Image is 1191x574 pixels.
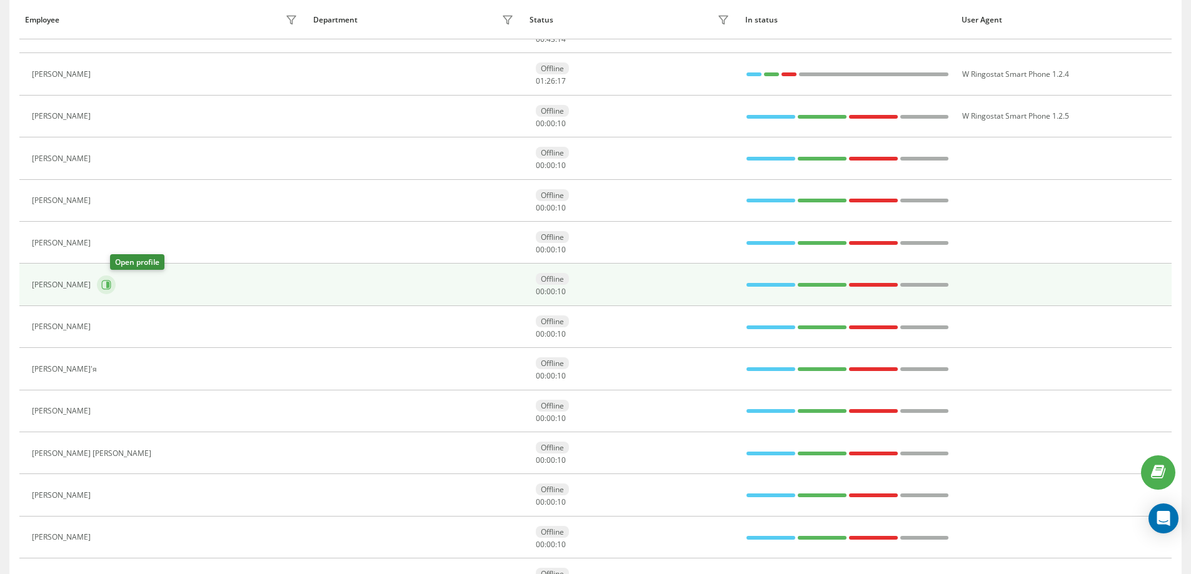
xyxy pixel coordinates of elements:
[546,76,555,86] span: 26
[536,497,545,507] span: 00
[546,118,555,129] span: 00
[546,497,555,507] span: 00
[32,449,154,458] div: [PERSON_NAME] [PERSON_NAME]
[536,455,545,465] span: 00
[546,286,555,297] span: 00
[557,160,566,171] span: 10
[536,62,569,74] div: Offline
[110,254,164,270] div: Open profile
[546,160,555,171] span: 00
[536,118,545,129] span: 00
[546,244,555,255] span: 00
[536,526,569,538] div: Offline
[536,287,566,296] div: : :
[745,16,950,24] div: In status
[536,77,566,86] div: : :
[546,329,555,339] span: 00
[32,280,94,289] div: [PERSON_NAME]
[962,16,1166,24] div: User Agent
[32,154,94,163] div: [PERSON_NAME]
[557,76,566,86] span: 17
[25,16,59,24] div: Employee
[557,244,566,255] span: 10
[536,456,566,465] div: : :
[32,322,94,331] div: [PERSON_NAME]
[32,70,94,79] div: [PERSON_NAME]
[313,16,358,24] div: Department
[536,35,566,44] div: : :
[536,160,545,171] span: 00
[546,413,555,423] span: 00
[557,413,566,423] span: 10
[536,245,566,254] div: : :
[32,365,100,374] div: [PERSON_NAME]'я
[536,414,566,423] div: : :
[536,330,566,339] div: : :
[536,204,566,212] div: : :
[962,111,1069,121] span: W Ringostat Smart Phone 1.2.5
[962,69,1069,79] span: W Ringostat Smart Phone 1.2.4
[546,202,555,213] span: 00
[536,147,569,159] div: Offline
[536,286,545,297] span: 00
[536,161,566,170] div: : :
[557,118,566,129] span: 10
[536,370,545,381] span: 00
[32,491,94,500] div: [PERSON_NAME]
[536,315,569,327] div: Offline
[536,244,545,255] span: 00
[557,539,566,550] span: 10
[536,76,545,86] span: 01
[536,483,569,495] div: Offline
[536,231,569,243] div: Offline
[536,273,569,285] div: Offline
[546,539,555,550] span: 00
[546,370,555,381] span: 00
[530,16,553,24] div: Status
[536,189,569,201] div: Offline
[557,370,566,381] span: 10
[557,202,566,213] span: 10
[536,413,545,423] span: 00
[557,329,566,339] span: 10
[536,372,566,380] div: : :
[536,105,569,117] div: Offline
[32,196,94,205] div: [PERSON_NAME]
[536,357,569,369] div: Offline
[557,455,566,465] span: 10
[32,112,94,121] div: [PERSON_NAME]
[536,498,566,507] div: : :
[32,407,94,415] div: [PERSON_NAME]
[536,329,545,339] span: 00
[1148,503,1178,533] div: Open Intercom Messenger
[536,400,569,412] div: Offline
[557,497,566,507] span: 10
[32,533,94,542] div: [PERSON_NAME]
[536,202,545,213] span: 00
[536,442,569,453] div: Offline
[32,239,94,247] div: [PERSON_NAME]
[546,455,555,465] span: 00
[536,119,566,128] div: : :
[557,286,566,297] span: 10
[536,540,566,549] div: : :
[536,539,545,550] span: 00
